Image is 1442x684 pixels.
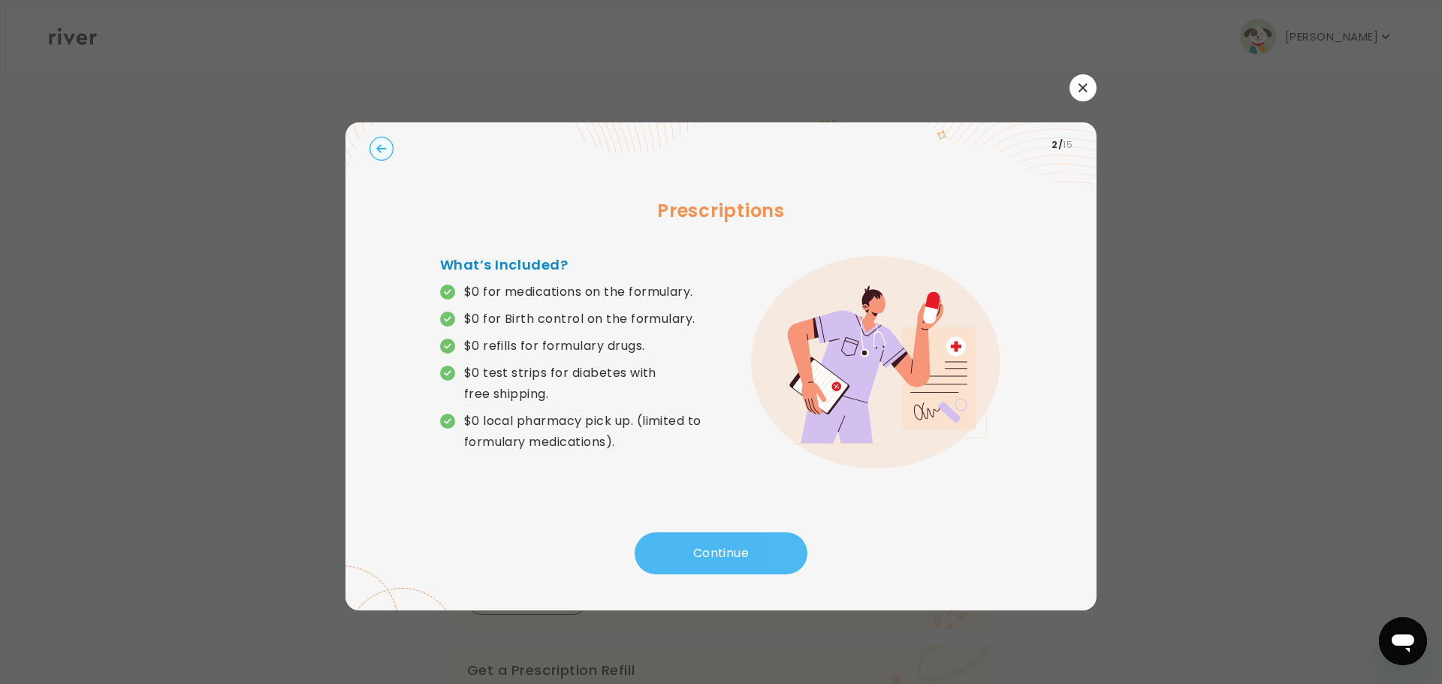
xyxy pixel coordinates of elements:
h4: What’s Included? [440,255,721,276]
p: $0 refills for formulary drugs. [464,336,645,357]
img: error graphic [751,256,1002,469]
h3: Prescriptions [370,197,1072,224]
p: $0 test strips for diabetes with free shipping. [464,363,721,405]
p: $0 for medications on the formulary. [464,282,693,303]
p: $0 local pharmacy pick up. (limited to formulary medications). [464,411,721,453]
button: Continue [635,532,807,574]
p: $0 for Birth control on the formulary. [464,309,695,330]
iframe: Button to launch messaging window [1379,617,1427,665]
